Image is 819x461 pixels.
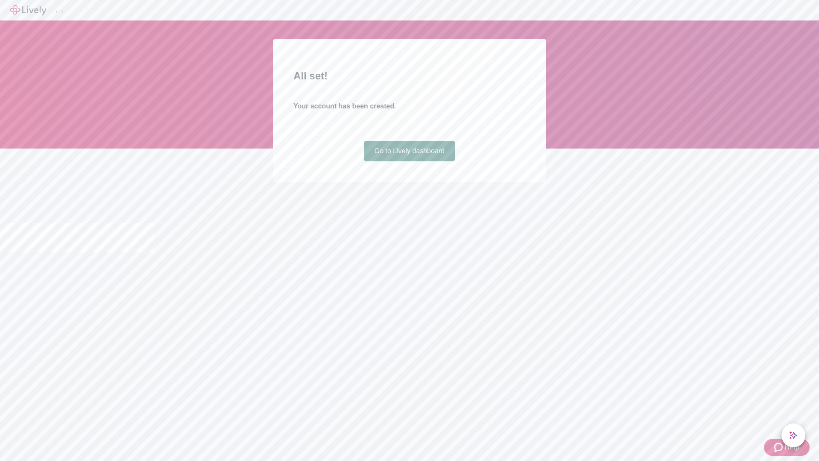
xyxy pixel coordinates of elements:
[293,68,526,84] h2: All set!
[10,5,46,15] img: Lively
[56,11,63,13] button: Log out
[789,431,798,440] svg: Lively AI Assistant
[764,439,810,456] button: Zendesk support iconHelp
[293,101,526,111] h4: Your account has been created.
[364,141,455,161] a: Go to Lively dashboard
[774,442,784,452] svg: Zendesk support icon
[784,442,799,452] span: Help
[781,423,805,447] button: chat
